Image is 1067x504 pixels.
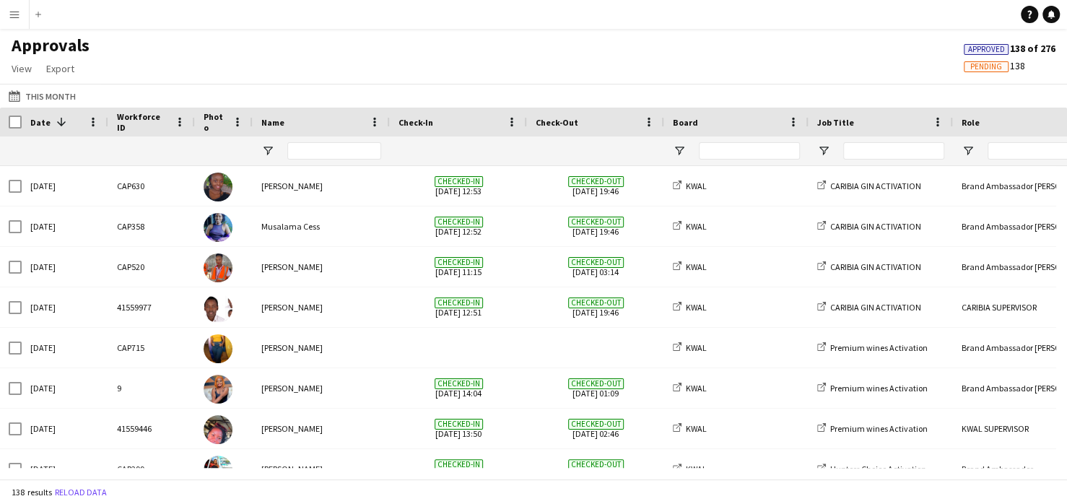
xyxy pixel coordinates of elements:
[108,449,195,489] div: CAP299
[204,334,232,363] img: Leah Njihia
[817,181,921,191] a: CARIBIA GIN ACTIVATION
[970,62,1002,71] span: Pending
[536,117,578,128] span: Check-Out
[686,221,707,232] span: KWAL
[435,459,483,470] span: Checked-in
[253,247,390,287] div: [PERSON_NAME]
[673,181,707,191] a: KWAL
[673,383,707,394] a: KWAL
[568,419,624,430] span: Checked-out
[843,142,944,160] input: Job Title Filter Input
[204,375,232,404] img: Dorothy Oyugi
[435,297,483,308] span: Checked-in
[399,368,518,408] span: [DATE] 14:04
[22,328,108,368] div: [DATE]
[204,111,227,133] span: Photo
[830,464,926,474] span: Hunters Choice Activation
[117,111,169,133] span: Workforce ID
[399,247,518,287] span: [DATE] 11:15
[817,464,926,474] a: Hunters Choice Activation
[686,261,707,272] span: KWAL
[686,423,707,434] span: KWAL
[204,415,232,444] img: Maryanne Jerono
[108,409,195,448] div: 41559446
[568,459,624,470] span: Checked-out
[46,62,74,75] span: Export
[261,144,274,157] button: Open Filter Menu
[817,117,854,128] span: Job Title
[6,87,79,105] button: This Month
[817,261,921,272] a: CARIBIA GIN ACTIVATION
[968,45,1005,54] span: Approved
[536,247,656,287] span: [DATE] 03:14
[568,217,624,227] span: Checked-out
[435,176,483,187] span: Checked-in
[22,409,108,448] div: [DATE]
[253,166,390,206] div: [PERSON_NAME]
[108,247,195,287] div: CAP520
[435,419,483,430] span: Checked-in
[435,217,483,227] span: Checked-in
[817,144,830,157] button: Open Filter Menu
[253,368,390,408] div: [PERSON_NAME]
[830,261,921,272] span: CARIBIA GIN ACTIVATION
[568,378,624,389] span: Checked-out
[673,302,707,313] a: KWAL
[817,221,921,232] a: CARIBIA GIN ACTIVATION
[12,62,32,75] span: View
[204,173,232,201] img: Valerian Muriithi
[686,342,707,353] span: KWAL
[673,342,707,353] a: KWAL
[964,59,1025,72] span: 138
[830,181,921,191] span: CARIBIA GIN ACTIVATION
[204,213,232,242] img: Musalama Cess
[536,287,656,327] span: [DATE] 19:46
[568,257,624,268] span: Checked-out
[253,409,390,448] div: [PERSON_NAME]
[399,117,433,128] span: Check-In
[253,328,390,368] div: [PERSON_NAME]
[830,383,928,394] span: Premium wines Activation
[830,221,921,232] span: CARIBIA GIN ACTIVATION
[22,207,108,246] div: [DATE]
[568,297,624,308] span: Checked-out
[204,456,232,485] img: Nancy Ndonye
[52,485,110,500] button: Reload data
[536,368,656,408] span: [DATE] 01:09
[673,261,707,272] a: KWAL
[686,464,707,474] span: KWAL
[686,181,707,191] span: KWAL
[30,117,51,128] span: Date
[830,342,928,353] span: Premium wines Activation
[817,302,921,313] a: CARIBIA GIN ACTIVATION
[204,294,232,323] img: Sir. George G
[962,117,980,128] span: Role
[536,166,656,206] span: [DATE] 19:46
[536,207,656,246] span: [DATE] 19:46
[399,409,518,448] span: [DATE] 13:50
[435,378,483,389] span: Checked-in
[699,142,800,160] input: Board Filter Input
[686,302,707,313] span: KWAL
[964,42,1055,55] span: 138 of 276
[253,449,390,489] div: [PERSON_NAME]
[399,449,518,489] span: [DATE] 12:04
[568,176,624,187] span: Checked-out
[673,221,707,232] a: KWAL
[108,328,195,368] div: CAP715
[253,287,390,327] div: [PERSON_NAME]
[435,257,483,268] span: Checked-in
[108,207,195,246] div: CAP358
[22,166,108,206] div: [DATE]
[6,59,38,78] a: View
[673,144,686,157] button: Open Filter Menu
[830,302,921,313] span: CARIBIA GIN ACTIVATION
[22,247,108,287] div: [DATE]
[673,117,698,128] span: Board
[673,464,707,474] a: KWAL
[22,287,108,327] div: [DATE]
[399,207,518,246] span: [DATE] 12:52
[536,449,656,489] span: [DATE] 23:40
[108,166,195,206] div: CAP630
[817,383,928,394] a: Premium wines Activation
